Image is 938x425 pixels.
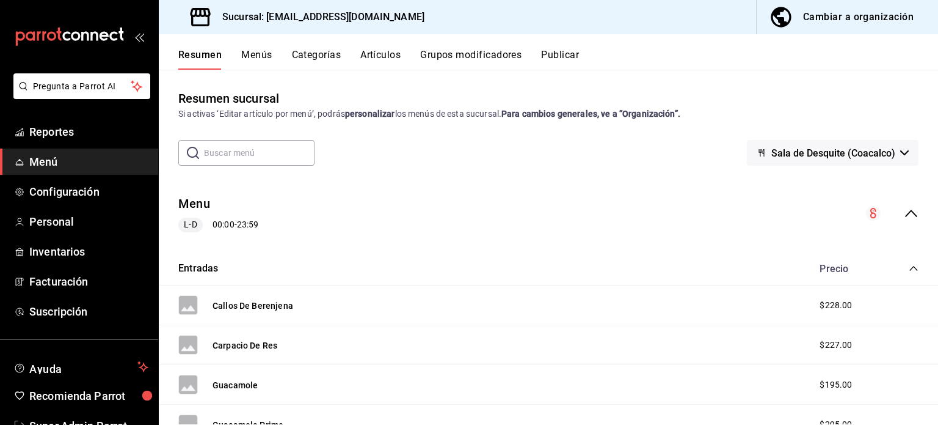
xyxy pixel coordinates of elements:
div: Precio [807,263,885,275]
div: 00:00 - 23:59 [178,218,258,232]
span: $227.00 [820,339,852,352]
span: Pregunta a Parrot AI [33,80,131,93]
button: open_drawer_menu [134,32,144,42]
a: Pregunta a Parrot AI [9,89,150,102]
span: Suscripción [29,303,148,320]
div: Si activas ‘Editar artículo por menú’, podrás los menús de esta sucursal. [178,108,918,120]
button: Sala de Desquite (Coacalco) [747,140,918,166]
button: Publicar [541,49,579,70]
button: Callos De Berenjena [213,300,293,312]
button: Carpacio De Res [213,339,277,352]
button: Categorías [292,49,341,70]
button: Menús [241,49,272,70]
span: Reportes [29,124,148,140]
span: Recomienda Parrot [29,388,148,404]
span: Personal [29,213,148,230]
span: Ayuda [29,360,133,374]
input: Buscar menú [204,141,314,165]
span: $195.00 [820,379,852,391]
span: Configuración [29,183,148,200]
strong: personalizar [345,109,395,119]
div: Cambiar a organización [803,9,914,26]
button: Guacamole [213,379,258,391]
button: Grupos modificadores [420,49,522,70]
span: L-D [179,218,202,231]
div: collapse-menu-row [159,185,938,242]
h3: Sucursal: [EMAIL_ADDRESS][DOMAIN_NAME] [213,10,424,24]
button: Resumen [178,49,222,70]
button: collapse-category-row [909,264,918,273]
span: Menú [29,153,148,170]
span: Sala de Desquite (Coacalco) [771,147,895,159]
div: Resumen sucursal [178,89,279,108]
strong: Para cambios generales, ve a “Organización”. [501,109,680,119]
button: Artículos [360,49,401,70]
button: Entradas [178,262,218,276]
button: Menu [178,195,210,213]
span: Facturación [29,273,148,290]
div: navigation tabs [178,49,938,70]
span: $228.00 [820,299,852,312]
span: Inventarios [29,243,148,260]
button: Pregunta a Parrot AI [13,73,150,99]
